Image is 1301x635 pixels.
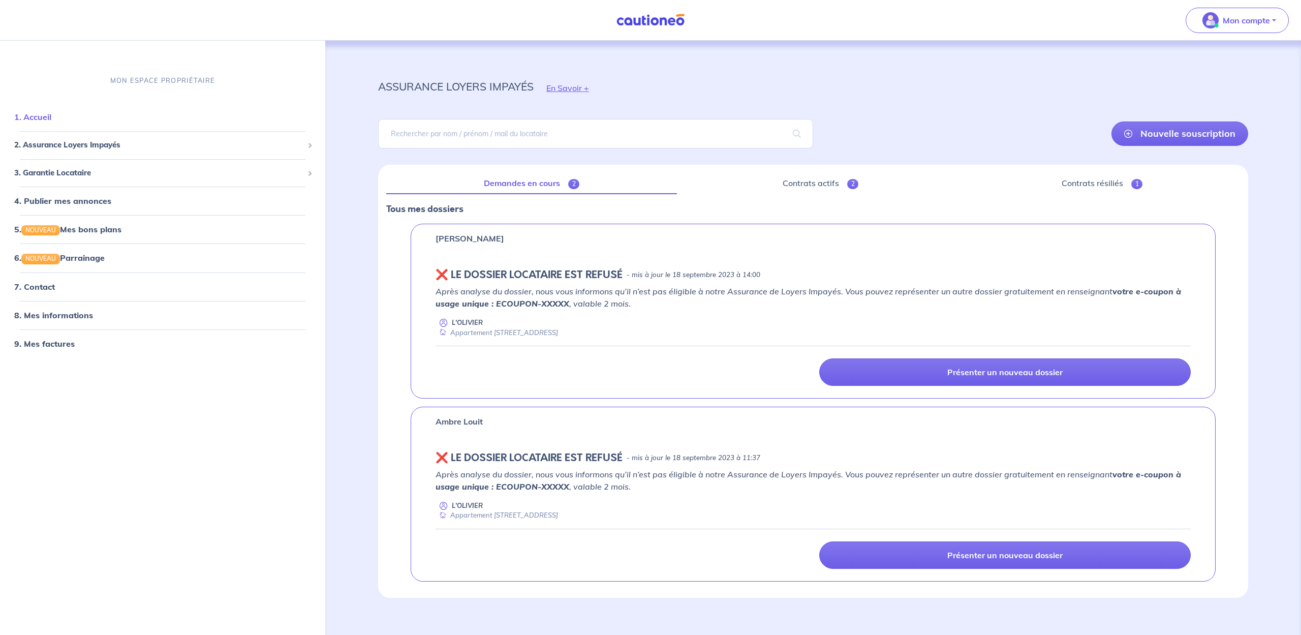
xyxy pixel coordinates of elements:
[4,163,321,183] div: 3. Garantie Locataire
[568,179,580,189] span: 2
[947,367,1063,377] p: Présenter un nouveau dossier
[4,276,321,296] div: 7. Contact
[1223,14,1270,26] p: Mon compte
[452,501,483,510] p: L'OLIVIER
[452,318,483,327] p: L'OLIVIER
[14,310,93,320] a: 8. Mes informations
[4,333,321,353] div: 9. Mes factures
[436,452,1191,464] div: state: REJECTED, Context: NEW,MAYBE-CERTIFICATE,ALONE,LESSOR-DOCUMENTS
[847,179,859,189] span: 2
[781,119,813,148] span: search
[110,76,215,85] p: MON ESPACE PROPRIÉTAIRE
[436,468,1191,493] p: Après analyse du dossier, nous vous informons qu’il n’est pas éligible à notre Assurance de Loyer...
[14,338,75,348] a: 9. Mes factures
[436,232,504,245] p: [PERSON_NAME]
[436,510,558,520] div: Appartement [STREET_ADDRESS]
[947,550,1063,560] p: Présenter un nouveau dossier
[436,452,623,464] h5: ❌️️ LE DOSSIER LOCATAIRE EST REFUSÉ
[436,269,1191,281] div: state: REJECTED, Context: NEW,MAYBE-CERTIFICATE,ALONE,LESSOR-DOCUMENTS
[1131,179,1143,189] span: 1
[534,73,602,103] button: En Savoir +
[4,191,321,211] div: 4. Publier mes annonces
[378,119,813,148] input: Rechercher par nom / prénom / mail du locataire
[1111,122,1248,146] a: Nouvelle souscription
[4,107,321,127] div: 1. Accueil
[14,139,303,151] span: 2. Assurance Loyers Impayés
[14,112,51,122] a: 1. Accueil
[1186,8,1289,33] button: illu_account_valid_menu.svgMon compte
[1202,12,1219,28] img: illu_account_valid_menu.svg
[819,541,1191,569] a: Présenter un nouveau dossier
[4,305,321,325] div: 8. Mes informations
[378,77,534,96] p: assurance loyers impayés
[14,281,55,291] a: 7. Contact
[436,415,483,428] p: Ambre Louit
[386,202,1240,216] p: Tous mes dossiers
[627,453,760,463] p: - mis à jour le 18 septembre 2023 à 11:37
[4,248,321,268] div: 6.NOUVEAUParrainage
[386,173,677,194] a: Demandes en cours2
[964,173,1240,194] a: Contrats résiliés1
[4,135,321,155] div: 2. Assurance Loyers Impayés
[819,358,1191,386] a: Présenter un nouveau dossier
[14,224,121,234] a: 5.NOUVEAUMes bons plans
[14,253,105,263] a: 6.NOUVEAUParrainage
[14,196,111,206] a: 4. Publier mes annonces
[4,219,321,239] div: 5.NOUVEAUMes bons plans
[612,14,689,26] img: Cautioneo
[685,173,956,194] a: Contrats actifs2
[436,328,558,338] div: Appartement [STREET_ADDRESS]
[436,269,623,281] h5: ❌️️ LE DOSSIER LOCATAIRE EST REFUSÉ
[436,285,1191,310] p: Après analyse du dossier, nous vous informons qu’il n’est pas éligible à notre Assurance de Loyer...
[627,270,760,280] p: - mis à jour le 18 septembre 2023 à 14:00
[14,167,303,179] span: 3. Garantie Locataire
